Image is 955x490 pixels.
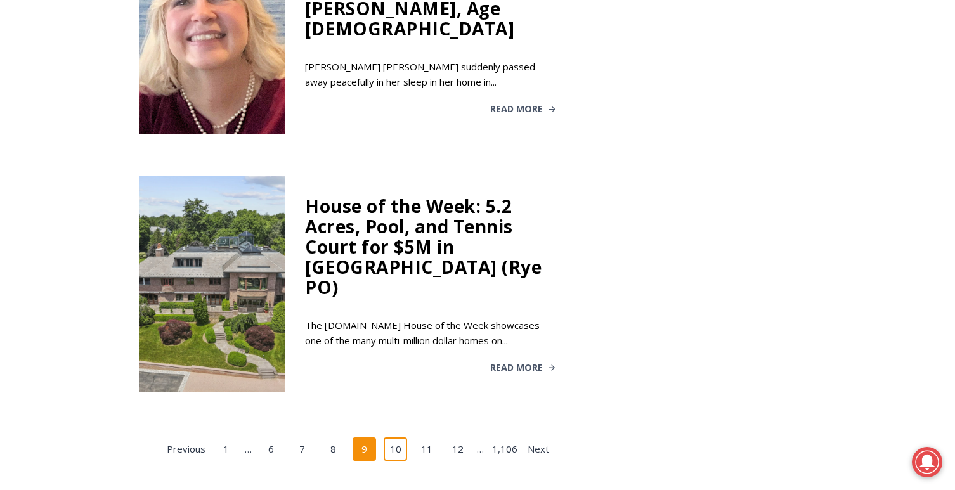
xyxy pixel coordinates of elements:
div: The [DOMAIN_NAME] House of the Week showcases one of the many multi-million dollar homes on... [305,318,556,348]
span: Read More [490,363,543,372]
a: 1 [214,437,238,461]
span: Read More [490,105,543,113]
span: 9 [353,437,377,461]
a: Previous [166,437,207,461]
a: Read More [490,105,557,113]
div: House of the Week: 5.2 Acres, Pool, and Tennis Court for $5M in [GEOGRAPHIC_DATA] (Rye PO) [305,196,556,297]
div: [PERSON_NAME] [PERSON_NAME] suddenly passed away peacefully in her sleep in her home in... [305,59,556,89]
a: 11 [415,437,439,461]
a: Read More [490,363,557,372]
a: 8 [322,437,346,461]
a: 12 [446,437,470,461]
span: … [477,439,484,460]
a: Next [526,437,550,461]
a: 10 [384,437,408,461]
a: 1,106 [491,437,519,461]
a: 6 [259,437,283,461]
span: … [245,439,252,460]
a: 7 [290,437,315,461]
nav: Posts [139,437,577,461]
